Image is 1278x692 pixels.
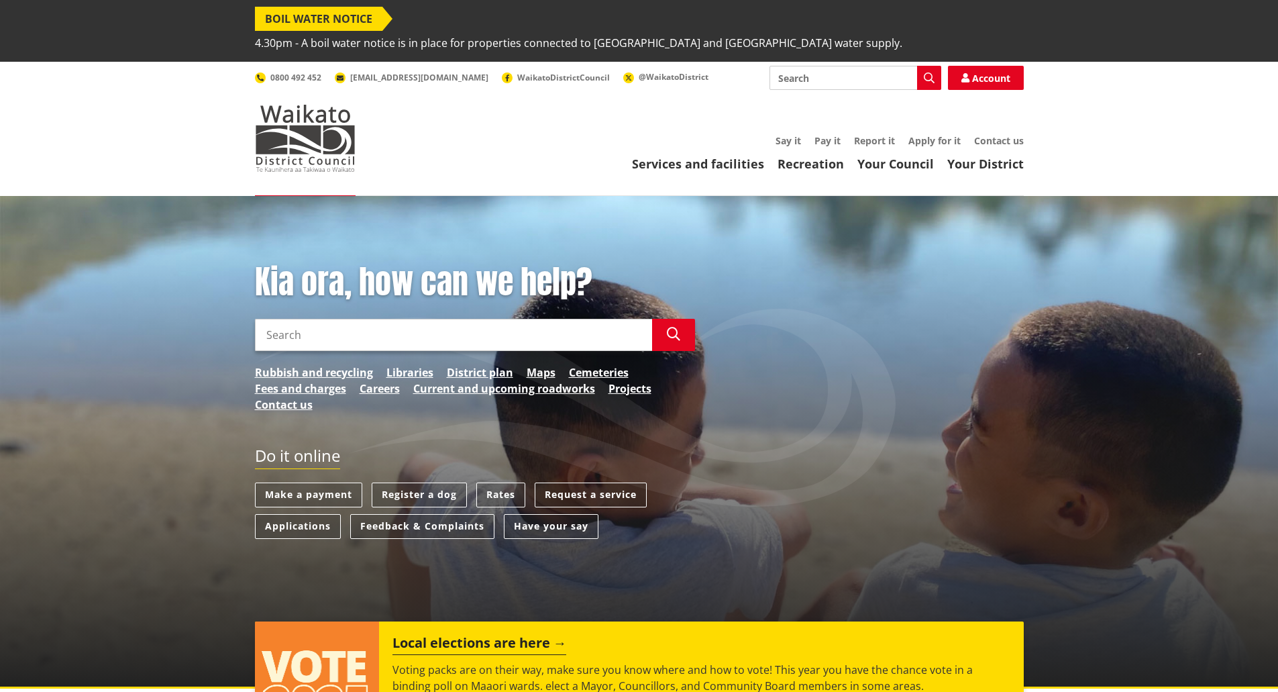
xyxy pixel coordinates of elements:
a: Maps [527,364,555,381]
a: Have your say [504,514,598,539]
h2: Local elections are here [392,635,566,655]
a: WaikatoDistrictCouncil [502,72,610,83]
a: District plan [447,364,513,381]
a: Contact us [974,134,1024,147]
a: Register a dog [372,483,467,507]
a: Cemeteries [569,364,629,381]
a: Libraries [386,364,433,381]
a: Pay it [814,134,841,147]
span: BOIL WATER NOTICE [255,7,382,31]
input: Search input [255,319,652,351]
a: Fees and charges [255,381,346,397]
h1: Kia ora, how can we help? [255,263,695,302]
a: @WaikatoDistrict [623,71,708,83]
span: 4.30pm - A boil water notice is in place for properties connected to [GEOGRAPHIC_DATA] and [GEOGR... [255,31,902,55]
a: Services and facilities [632,156,764,172]
a: Account [948,66,1024,90]
a: Contact us [255,397,313,413]
span: WaikatoDistrictCouncil [517,72,610,83]
h2: Do it online [255,446,340,470]
a: Feedback & Complaints [350,514,494,539]
a: 0800 492 452 [255,72,321,83]
a: Your Council [857,156,934,172]
span: @WaikatoDistrict [639,71,708,83]
a: Say it [776,134,801,147]
a: Report it [854,134,895,147]
a: Careers [360,381,400,397]
a: [EMAIL_ADDRESS][DOMAIN_NAME] [335,72,488,83]
a: Rates [476,483,525,507]
a: Current and upcoming roadworks [413,381,595,397]
a: Apply for it [908,134,961,147]
a: Rubbish and recycling [255,364,373,381]
a: Recreation [778,156,844,172]
input: Search input [769,66,941,90]
a: Projects [608,381,651,397]
a: Make a payment [255,483,362,507]
span: [EMAIL_ADDRESS][DOMAIN_NAME] [350,72,488,83]
a: Request a service [535,483,647,507]
a: Applications [255,514,341,539]
img: Waikato District Council - Te Kaunihera aa Takiwaa o Waikato [255,105,356,172]
a: Your District [947,156,1024,172]
span: 0800 492 452 [270,72,321,83]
